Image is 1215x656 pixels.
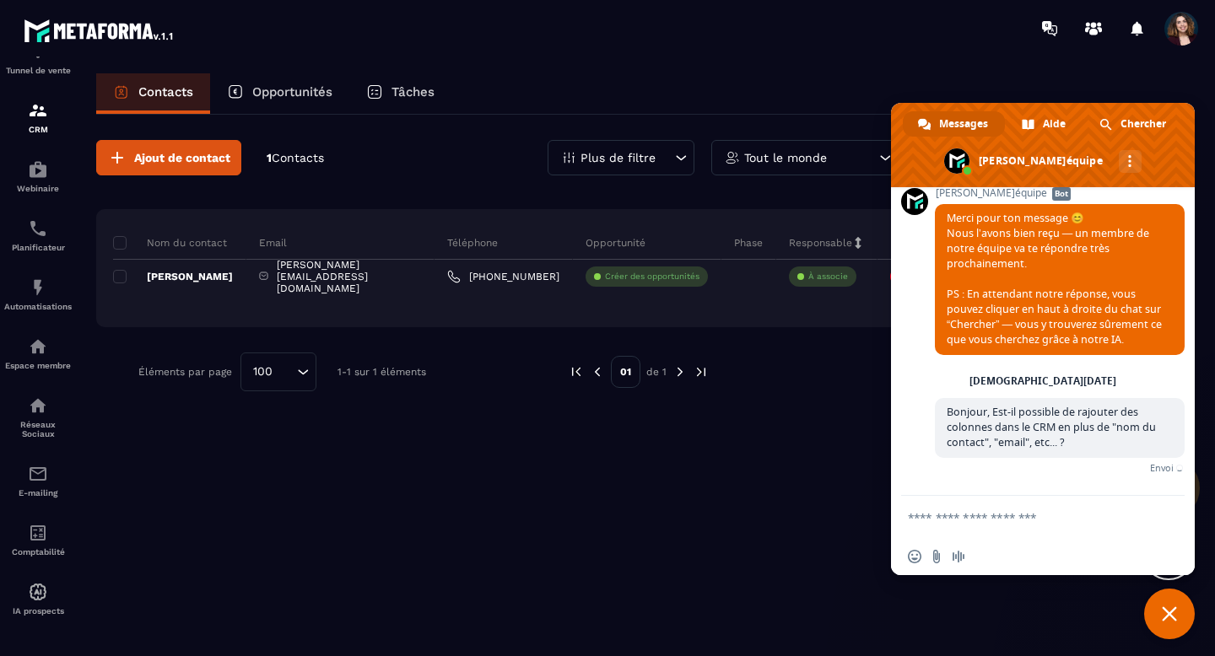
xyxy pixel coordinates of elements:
[447,270,559,283] a: [PHONE_NUMBER]
[138,84,193,99] p: Contacts
[240,352,316,391] div: Search for option
[4,66,72,75] p: Tunnel de vente
[1144,589,1195,639] a: Fermer le chat
[789,236,852,250] p: Responsable
[1052,187,1071,201] span: Bot
[28,277,48,298] img: automations
[605,271,699,282] p: Créer des opportunités
[113,236,227,250] p: Nom du contact
[134,149,230,166] span: Ajout de contact
[28,218,48,239] img: scheduler
[267,150,324,166] p: 1
[4,420,72,438] p: Réseaux Sociaux
[4,184,72,193] p: Webinaire
[278,363,293,381] input: Search for option
[908,496,1144,538] textarea: Entrez votre message...
[28,395,48,416] img: social-network
[908,550,921,563] span: Insérer un emoji
[28,100,48,121] img: formation
[611,356,640,388] p: 01
[259,236,287,250] p: Email
[28,159,48,180] img: automations
[96,140,241,175] button: Ajout de contact
[24,15,175,46] img: logo
[903,111,1005,137] a: Messages
[272,151,324,164] span: Contacts
[447,236,498,250] p: Téléphone
[138,366,232,378] p: Éléments par page
[247,363,278,381] span: 100
[1007,111,1083,137] a: Aide
[96,73,210,114] a: Contacts
[4,510,72,569] a: accountantaccountantComptabilité
[4,147,72,206] a: automationsautomationsWebinaire
[28,582,48,602] img: automations
[734,236,763,250] p: Phase
[391,84,435,99] p: Tâches
[4,451,72,510] a: emailemailE-mailing
[930,550,943,563] span: Envoyer un fichier
[4,206,72,265] a: schedulerschedulerPlanificateur
[337,366,426,378] p: 1-1 sur 1 éléments
[646,365,667,379] p: de 1
[952,550,965,563] span: Message audio
[4,488,72,497] p: E-mailing
[586,236,645,250] p: Opportunité
[349,73,451,114] a: Tâches
[947,211,1162,347] span: Merci pour ton message 😊 Nous l’avons bien reçu — un membre de notre équipe va te répondre très p...
[4,88,72,147] a: formationformationCRM
[4,243,72,252] p: Planificateur
[4,265,72,324] a: automationsautomationsAutomatisations
[580,152,656,164] p: Plus de filtre
[28,464,48,484] img: email
[947,405,1156,449] span: Bonjour, Est-il possible de rajouter des colonnes dans le CRM en plus de "nom du contact", "email...
[744,152,827,164] p: Tout le monde
[590,364,605,379] img: prev
[569,364,584,379] img: prev
[1120,111,1166,137] span: Chercher
[4,547,72,557] p: Comptabilité
[890,236,941,250] p: Étiquettes
[1150,462,1174,474] span: Envoi
[808,271,848,282] p: À associe
[1043,111,1066,137] span: Aide
[935,187,1185,199] span: [PERSON_NAME]équipe
[4,125,72,134] p: CRM
[28,336,48,357] img: automations
[4,606,72,616] p: IA prospects
[1084,111,1183,137] a: Chercher
[4,361,72,370] p: Espace membre
[4,302,72,311] p: Automatisations
[4,324,72,383] a: automationsautomationsEspace membre
[694,364,709,379] img: next
[672,364,688,379] img: next
[113,270,233,283] p: [PERSON_NAME]
[252,84,332,99] p: Opportunités
[28,523,48,543] img: accountant
[210,73,349,114] a: Opportunités
[969,376,1116,386] div: [DEMOGRAPHIC_DATA][DATE]
[4,383,72,451] a: social-networksocial-networkRéseaux Sociaux
[4,29,72,88] a: formationformationTunnel de vente
[939,111,988,137] span: Messages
